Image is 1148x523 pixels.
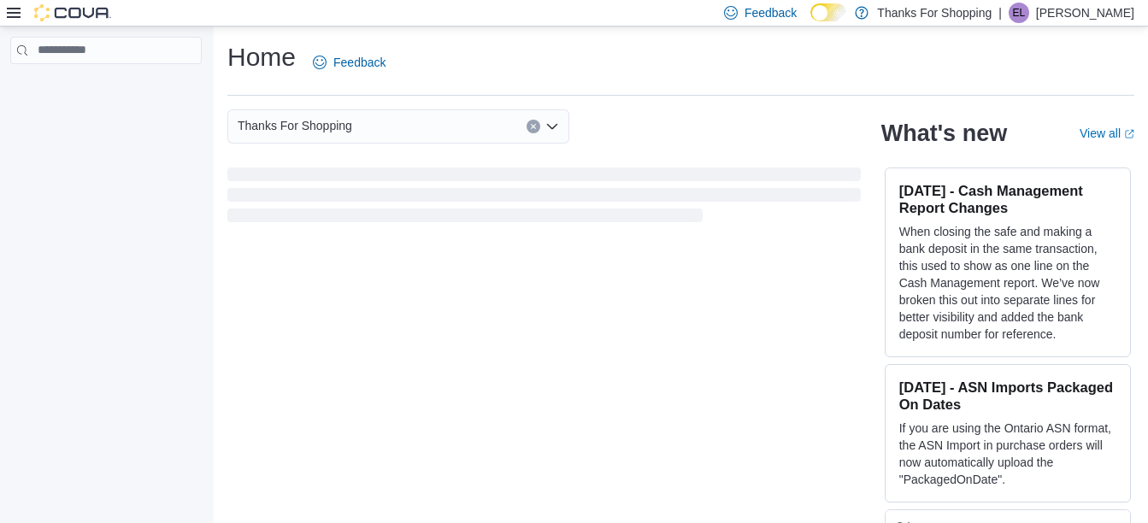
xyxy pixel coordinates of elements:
p: Thanks For Shopping [877,3,992,23]
a: View allExternal link [1080,126,1134,140]
span: Dark Mode [810,21,811,22]
span: Feedback [333,54,386,71]
p: When closing the safe and making a bank deposit in the same transaction, this used to show as one... [899,223,1116,343]
span: Loading [227,171,861,226]
div: Emily Loshack [1009,3,1029,23]
a: Feedback [306,45,392,79]
h3: [DATE] - ASN Imports Packaged On Dates [899,379,1116,413]
svg: External link [1124,129,1134,139]
p: If you are using the Ontario ASN format, the ASN Import in purchase orders will now automatically... [899,420,1116,488]
input: Dark Mode [810,3,846,21]
img: Cova [34,4,111,21]
h1: Home [227,40,296,74]
nav: Complex example [10,68,202,109]
button: Open list of options [545,120,559,133]
h2: What's new [881,120,1007,147]
span: Thanks For Shopping [238,115,352,136]
p: | [998,3,1002,23]
p: [PERSON_NAME] [1036,3,1134,23]
span: Feedback [745,4,797,21]
h3: [DATE] - Cash Management Report Changes [899,182,1116,216]
button: Clear input [527,120,540,133]
span: EL [1013,3,1026,23]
